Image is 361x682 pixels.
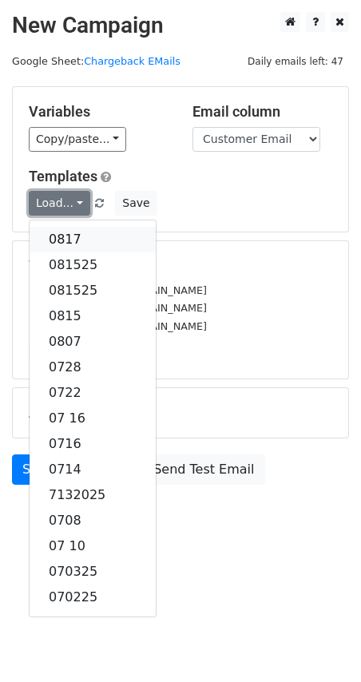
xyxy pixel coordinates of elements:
span: Daily emails left: 47 [242,53,349,70]
small: [EMAIL_ADDRESS][DOMAIN_NAME] [29,302,207,314]
h5: Variables [29,103,169,121]
a: 070225 [30,585,156,610]
small: [EMAIL_ADDRESS][DOMAIN_NAME] [29,320,207,332]
a: 081525 [30,252,156,278]
h5: 7 Recipients [29,257,332,275]
small: Google Sheet: [12,55,180,67]
a: 0722 [30,380,156,406]
a: 081525 [30,278,156,303]
a: Templates [29,168,97,184]
h5: Advanced [29,404,332,422]
h2: New Campaign [12,12,349,39]
a: 0728 [30,355,156,380]
h5: Email column [192,103,332,121]
iframe: Chat Widget [281,605,361,682]
a: Copy/paste... [29,127,126,152]
small: [EMAIL_ADDRESS][DOMAIN_NAME] [29,284,207,296]
a: 0714 [30,457,156,482]
a: Send Test Email [143,454,264,485]
a: Send [12,454,65,485]
a: 0815 [30,303,156,329]
a: 0817 [30,227,156,252]
a: Chargeback EMails [84,55,180,67]
a: Daily emails left: 47 [242,55,349,67]
button: Save [115,191,157,216]
a: 0807 [30,329,156,355]
a: 0708 [30,508,156,533]
a: 07 10 [30,533,156,559]
a: 07 16 [30,406,156,431]
a: Load... [29,191,90,216]
a: 7132025 [30,482,156,508]
a: 0716 [30,431,156,457]
a: 070325 [30,559,156,585]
